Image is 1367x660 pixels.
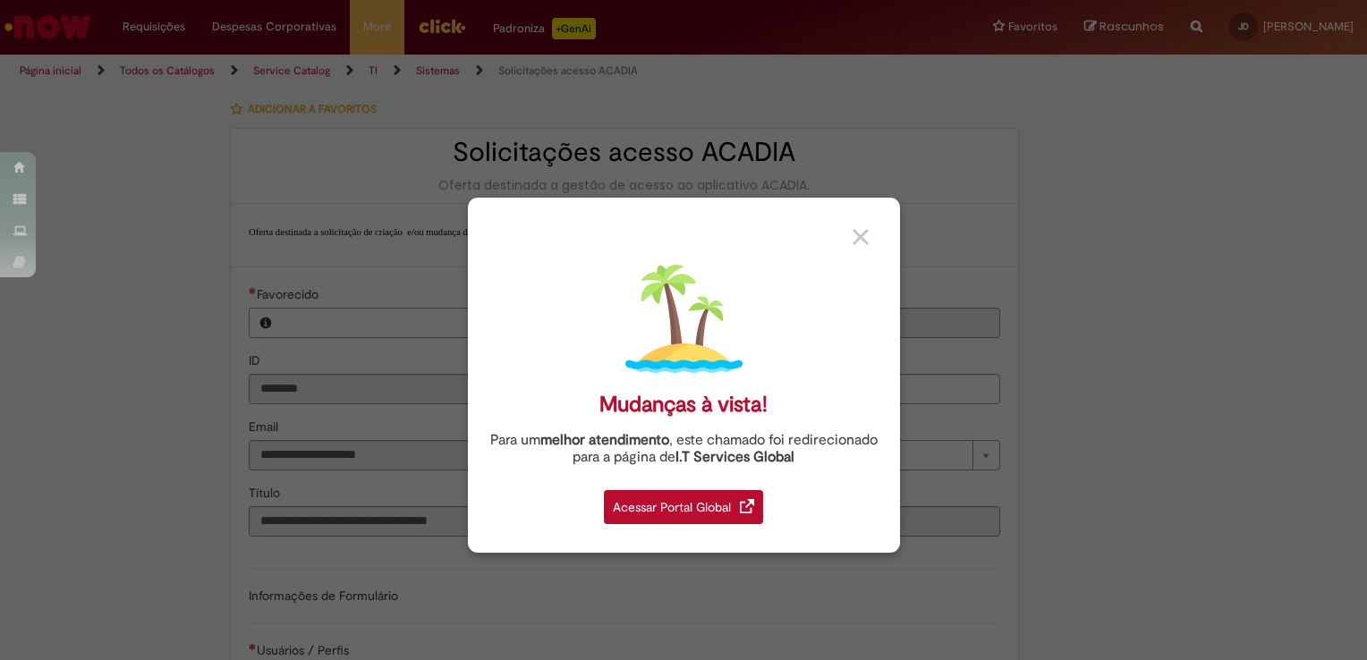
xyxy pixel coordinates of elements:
[740,499,754,513] img: redirect_link.png
[675,438,794,466] a: I.T Services Global
[481,432,887,466] div: Para um , este chamado foi redirecionado para a página de
[604,490,763,524] div: Acessar Portal Global
[604,480,763,524] a: Acessar Portal Global
[599,392,768,418] div: Mudanças à vista!
[540,431,669,449] strong: melhor atendimento
[625,260,743,377] img: island.png
[853,229,869,245] img: close_button_grey.png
